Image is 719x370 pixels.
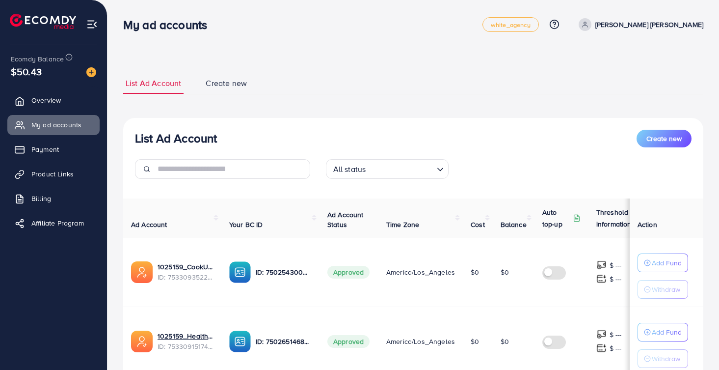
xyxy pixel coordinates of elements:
[638,280,688,299] button: Withdraw
[491,22,531,28] span: white_agency
[677,326,712,363] iframe: Chat
[123,18,215,32] h3: My ad accounts
[158,272,213,282] span: ID: 7533093522495029249
[131,220,167,229] span: Ad Account
[7,90,100,110] a: Overview
[471,337,479,346] span: $0
[596,329,607,340] img: top-up amount
[158,342,213,351] span: ID: 7533091517477666817
[31,95,61,105] span: Overview
[206,78,247,89] span: Create new
[610,273,622,285] p: $ ---
[386,337,455,346] span: America/Los_Angeles
[158,262,213,282] div: <span class='underline'>1025159_CookURC Essentials_1753935022025</span></br>7533093522495029249
[326,159,449,179] div: Search for option
[386,267,455,277] span: America/Los_Angeles
[471,267,479,277] span: $0
[7,164,100,184] a: Product Links
[596,274,607,284] img: top-up amount
[501,267,509,277] span: $0
[610,342,622,354] p: $ ---
[596,260,607,270] img: top-up amount
[652,284,680,295] p: Withdraw
[327,335,370,348] span: Approved
[482,17,539,32] a: white_agency
[11,54,64,64] span: Ecomdy Balance
[229,331,251,352] img: ic-ba-acc.ded83a64.svg
[610,259,622,271] p: $ ---
[652,326,682,338] p: Add Fund
[31,144,59,154] span: Payment
[386,220,419,229] span: Time Zone
[158,262,213,272] a: 1025159_CookURC Essentials_1753935022025
[31,218,84,228] span: Affiliate Program
[596,343,607,353] img: top-up amount
[638,254,688,272] button: Add Fund
[7,189,100,208] a: Billing
[131,331,153,352] img: ic-ads-acc.e4c84228.svg
[131,261,153,283] img: ic-ads-acc.e4c84228.svg
[331,162,368,176] span: All status
[610,329,622,341] p: $ ---
[638,220,657,229] span: Action
[471,220,485,229] span: Cost
[501,220,527,229] span: Balance
[10,14,76,29] img: logo
[637,130,692,147] button: Create new
[7,115,100,135] a: My ad accounts
[327,210,364,229] span: Ad Account Status
[638,323,688,342] button: Add Fund
[638,349,688,368] button: Withdraw
[86,19,98,30] img: menu
[7,213,100,233] a: Affiliate Program
[595,19,703,30] p: [PERSON_NAME] [PERSON_NAME]
[256,266,312,278] p: ID: 7502543000648794128
[135,131,217,145] h3: List Ad Account
[596,206,644,230] p: Threshold information
[31,120,81,130] span: My ad accounts
[369,160,432,176] input: Search for option
[575,18,703,31] a: [PERSON_NAME] [PERSON_NAME]
[327,266,370,279] span: Approved
[86,67,96,77] img: image
[501,337,509,346] span: $0
[256,336,312,347] p: ID: 7502651468420317191
[229,261,251,283] img: ic-ba-acc.ded83a64.svg
[158,331,213,341] a: 1025159_Healthy Vibrant Living_1753934588845
[158,331,213,351] div: <span class='underline'>1025159_Healthy Vibrant Living_1753934588845</span></br>7533091517477666817
[542,206,571,230] p: Auto top-up
[11,64,42,79] span: $50.43
[31,169,74,179] span: Product Links
[652,353,680,365] p: Withdraw
[229,220,263,229] span: Your BC ID
[7,140,100,159] a: Payment
[126,78,181,89] span: List Ad Account
[31,194,51,203] span: Billing
[652,257,682,269] p: Add Fund
[646,134,682,143] span: Create new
